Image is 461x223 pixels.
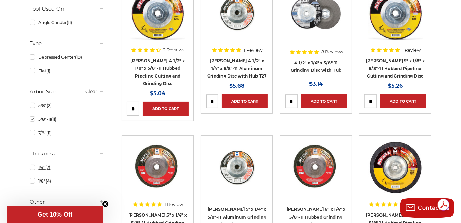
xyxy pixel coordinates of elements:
h5: Other [30,198,104,206]
span: (11) [67,20,72,25]
a: Add to Cart [380,94,426,108]
span: 1 Review [402,48,421,52]
h5: Tool Used On [30,5,104,13]
a: [PERSON_NAME] 4-1/2" x 1/8" x 5/8"-11 Hubbed Pipeline Cutting and Grinding Disc [130,58,185,86]
span: 2 Reviews [163,48,184,52]
a: Mercer 7" x 1/8" x 5/8"-11 Hubbed Cutting and Light Grinding Wheel [364,140,426,202]
div: Get 10% OffClose teaser [7,206,103,223]
img: 6" grinding wheel with hub [287,140,345,195]
span: 1 Review [164,202,183,207]
span: Get 10% Off [38,211,72,218]
a: Add to Cart [301,94,347,108]
img: 5" x 1/4" x 5/8"-11 Hubbed Grinding Disc T27 620110 [129,140,187,195]
span: (11) [51,117,56,122]
span: 1 Review [244,48,262,52]
a: 5" aluminum grinding wheel with hub [206,140,268,202]
a: 1/8" [30,175,104,187]
span: Contact us [418,205,450,211]
a: 5/8" [30,100,104,112]
span: (2) [47,103,52,108]
a: 1/4" [30,161,104,173]
a: Add to Cart [222,94,268,108]
a: 7/8" [30,127,104,139]
a: 5" x 1/4" x 5/8"-11 Hubbed Grinding Disc T27 620110 [127,140,189,202]
a: [PERSON_NAME] 4-1/2" x 1/4" x 5/8"-11 Aluminum Grinding Disc with Hub T27 [207,58,267,79]
span: (10) [75,55,82,60]
a: 6" grinding wheel with hub [285,140,347,202]
a: 5/8"-11 [30,113,104,125]
a: Depressed Center [30,51,104,63]
h5: Arbor Size [30,88,104,96]
span: $5.68 [229,83,245,89]
a: [PERSON_NAME] 5" x 1/8" x 5/8"-11 Hubbed Pipeline Cutting and Grinding Disc [366,58,425,79]
span: (7) [45,165,50,170]
img: 5" aluminum grinding wheel with hub [210,140,264,195]
button: Contact us [400,198,454,218]
span: 8 Reviews [321,50,343,54]
h5: Thickness [30,150,104,158]
span: (4) [46,178,51,184]
a: Flat [30,65,104,77]
a: Angle Grinder [30,17,104,29]
button: Close teaser [102,201,109,207]
a: 4-1/2" x 1/4" x 5/8"-11 Grinding Disc with Hub [291,60,342,73]
a: Clear [85,88,97,95]
span: (11) [46,130,52,135]
span: $5.26 [388,83,403,89]
span: (1) [46,68,50,73]
span: $5.04 [150,90,165,97]
a: Add to Cart [143,102,189,116]
h5: Type [30,39,104,48]
img: Mercer 7" x 1/8" x 5/8"-11 Hubbed Cutting and Light Grinding Wheel [368,140,423,195]
span: $3.14 [309,81,323,87]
